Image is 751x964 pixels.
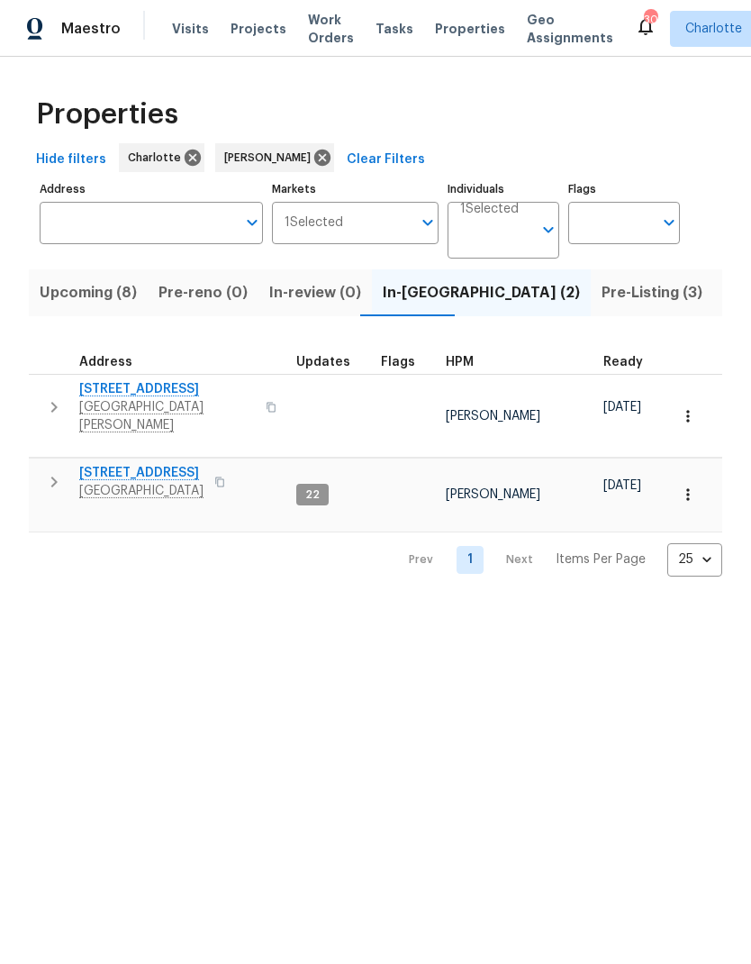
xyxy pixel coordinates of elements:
[685,20,742,38] span: Charlotte
[347,149,425,171] span: Clear Filters
[158,280,248,305] span: Pre-reno (0)
[603,479,641,492] span: [DATE]
[36,149,106,171] span: Hide filters
[527,11,613,47] span: Geo Assignments
[568,184,680,195] label: Flags
[128,149,188,167] span: Charlotte
[61,20,121,38] span: Maestro
[556,550,646,568] p: Items Per Page
[40,280,137,305] span: Upcoming (8)
[603,356,659,368] div: Earliest renovation start date (first business day after COE or Checkout)
[446,488,540,501] span: [PERSON_NAME]
[298,487,327,503] span: 22
[383,280,580,305] span: In-[GEOGRAPHIC_DATA] (2)
[339,143,432,177] button: Clear Filters
[240,210,265,235] button: Open
[603,356,643,368] span: Ready
[29,143,113,177] button: Hide filters
[448,184,559,195] label: Individuals
[656,210,682,235] button: Open
[667,536,722,583] div: 25
[460,202,519,217] span: 1 Selected
[435,20,505,38] span: Properties
[644,11,656,29] div: 30
[457,546,484,574] a: Goto page 1
[536,217,561,242] button: Open
[119,143,204,172] div: Charlotte
[392,543,722,577] nav: Pagination Navigation
[224,149,318,167] span: [PERSON_NAME]
[308,11,354,47] span: Work Orders
[602,280,702,305] span: Pre-Listing (3)
[40,184,263,195] label: Address
[231,20,286,38] span: Projects
[296,356,350,368] span: Updates
[272,184,439,195] label: Markets
[603,401,641,414] span: [DATE]
[269,280,361,305] span: In-review (0)
[36,105,178,123] span: Properties
[446,410,540,423] span: [PERSON_NAME]
[415,210,440,235] button: Open
[285,215,343,231] span: 1 Selected
[446,356,474,368] span: HPM
[215,143,334,172] div: [PERSON_NAME]
[79,356,132,368] span: Address
[381,356,415,368] span: Flags
[172,20,209,38] span: Visits
[375,23,413,35] span: Tasks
